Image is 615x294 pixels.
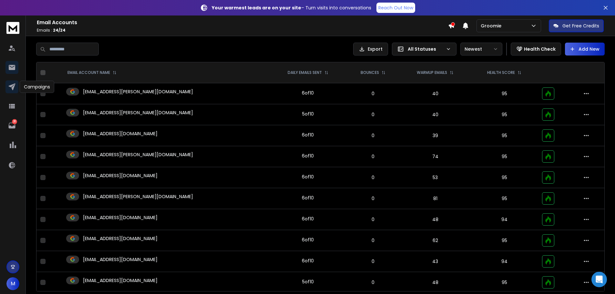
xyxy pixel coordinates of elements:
[400,209,471,230] td: 48
[350,90,396,97] p: 0
[302,216,314,222] div: 6 of 10
[302,153,314,159] div: 6 of 10
[471,188,538,209] td: 95
[83,277,158,284] p: [EMAIL_ADDRESS][DOMAIN_NAME]
[83,193,193,200] p: [EMAIL_ADDRESS][PERSON_NAME][DOMAIN_NAME]
[83,214,158,221] p: [EMAIL_ADDRESS][DOMAIN_NAME]
[471,83,538,104] td: 95
[481,23,504,29] p: Groomie
[67,70,117,75] div: EMAIL ACCOUNT NAME
[471,209,538,230] td: 94
[408,46,443,52] p: All Statuses
[83,151,193,158] p: [EMAIL_ADDRESS][PERSON_NAME][DOMAIN_NAME]
[37,19,448,26] h1: Email Accounts
[212,5,301,11] strong: Your warmest leads are on your site
[400,104,471,125] td: 40
[302,237,314,243] div: 6 of 10
[6,22,19,34] img: logo
[302,279,314,285] div: 5 of 10
[471,251,538,272] td: 94
[400,230,471,251] td: 62
[460,43,502,56] button: Newest
[471,230,538,251] td: 95
[53,27,66,33] span: 24 / 24
[400,272,471,293] td: 48
[400,146,471,167] td: 74
[83,109,193,116] p: [EMAIL_ADDRESS][PERSON_NAME][DOMAIN_NAME]
[37,28,448,33] p: Emails :
[549,19,604,32] button: Get Free Credits
[302,90,314,96] div: 6 of 10
[471,125,538,146] td: 95
[400,125,471,146] td: 39
[302,258,314,264] div: 6 of 10
[361,70,379,75] p: BOUNCES
[378,5,413,11] p: Reach Out Now
[400,83,471,104] td: 40
[83,235,158,242] p: [EMAIL_ADDRESS][DOMAIN_NAME]
[471,104,538,125] td: 95
[302,132,314,138] div: 6 of 10
[302,111,314,117] div: 5 of 10
[83,256,158,263] p: [EMAIL_ADDRESS][DOMAIN_NAME]
[350,216,396,223] p: 0
[511,43,561,56] button: Health Check
[591,272,607,287] div: Open Intercom Messenger
[350,111,396,118] p: 0
[400,188,471,209] td: 81
[83,130,158,137] p: [EMAIL_ADDRESS][DOMAIN_NAME]
[487,70,515,75] p: HEALTH SCORE
[6,277,19,290] button: M
[212,5,371,11] p: – Turn visits into conversations
[565,43,605,56] button: Add New
[350,132,396,139] p: 0
[350,195,396,202] p: 0
[524,46,556,52] p: Health Check
[302,195,314,201] div: 6 of 10
[350,237,396,244] p: 0
[302,174,314,180] div: 6 of 10
[350,153,396,160] p: 0
[353,43,388,56] button: Export
[471,167,538,188] td: 95
[5,119,18,132] a: 20
[417,70,447,75] p: WARMUP EMAILS
[20,81,54,93] div: Campaigns
[471,146,538,167] td: 95
[83,88,193,95] p: [EMAIL_ADDRESS][PERSON_NAME][DOMAIN_NAME]
[83,172,158,179] p: [EMAIL_ADDRESS][DOMAIN_NAME]
[400,167,471,188] td: 53
[350,279,396,286] p: 0
[376,3,415,13] a: Reach Out Now
[350,174,396,181] p: 0
[562,23,599,29] p: Get Free Credits
[400,251,471,272] td: 43
[350,258,396,265] p: 0
[471,272,538,293] td: 95
[288,70,322,75] p: DAILY EMAILS SENT
[12,119,17,124] p: 20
